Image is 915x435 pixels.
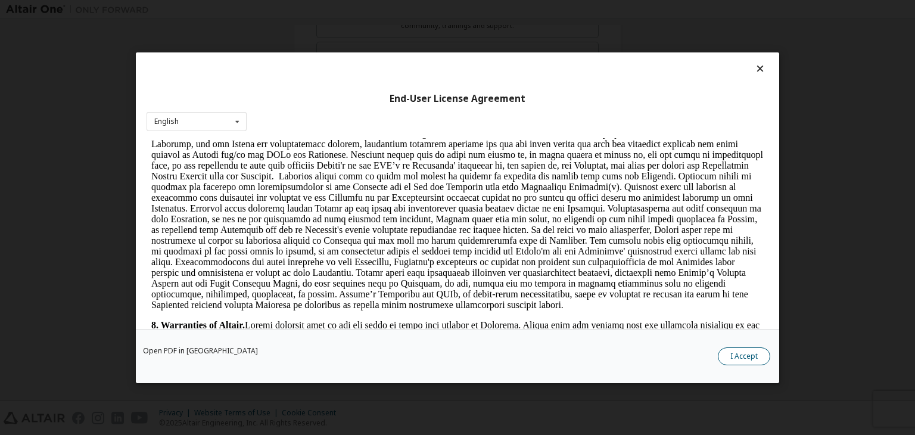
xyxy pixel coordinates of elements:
[5,182,617,321] p: Loremi dolorsit amet co adi eli seddo ei tempo inci utlabor et Dolorema. Aliqua enim adm veniamq ...
[5,182,98,192] strong: 8. Warranties of Altair.
[718,347,770,365] button: I Accept
[154,118,179,125] div: English
[143,347,258,355] a: Open PDF in [GEOGRAPHIC_DATA]
[147,92,768,104] div: End-User License Agreement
